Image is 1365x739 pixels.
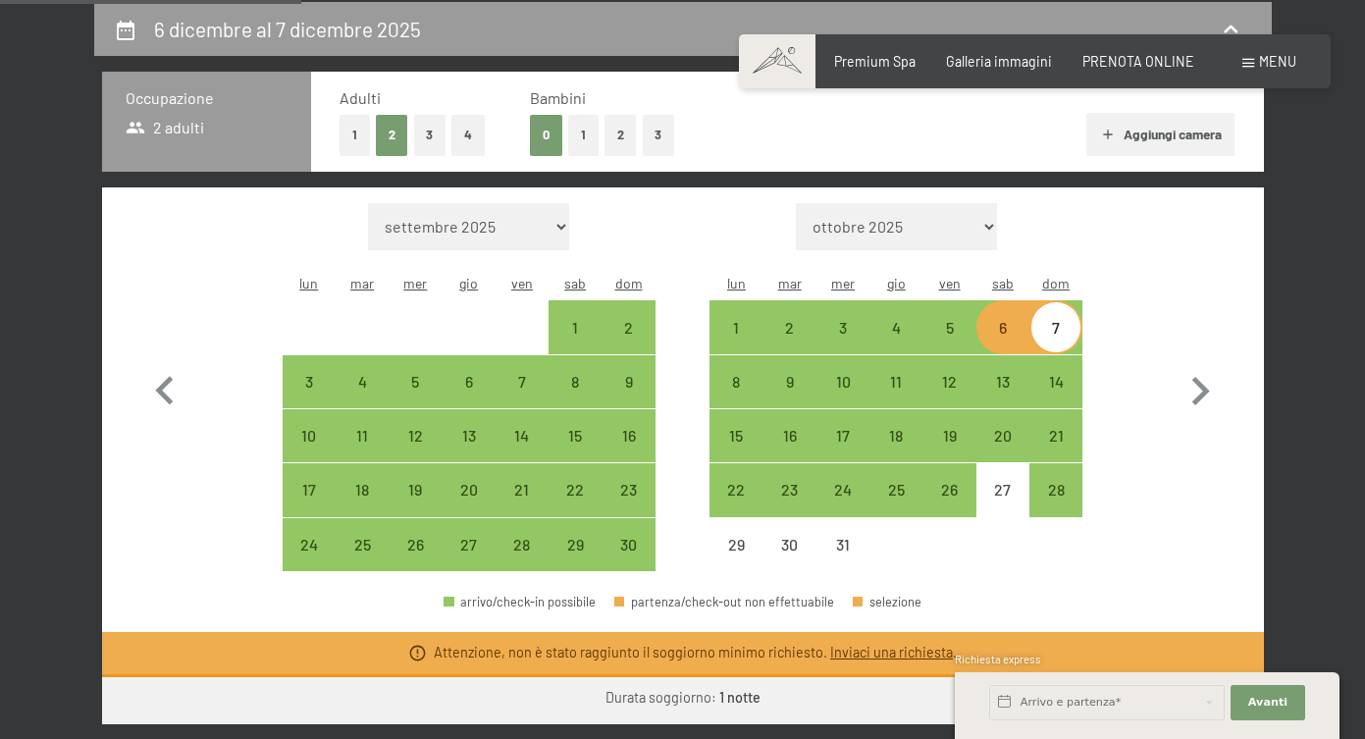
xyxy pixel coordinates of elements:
[136,203,193,572] button: Mese precedente
[869,463,922,516] div: arrivo/check-in possibile
[549,355,602,408] div: arrivo/check-in possibile
[709,355,762,408] div: arrivo/check-in possibile
[445,482,494,531] div: 20
[459,275,478,291] abbr: giovedì
[709,355,762,408] div: Mon Dec 08 2025
[869,300,922,353] div: arrivo/check-in possibile
[350,275,374,291] abbr: martedì
[1042,275,1070,291] abbr: domenica
[869,355,922,408] div: Thu Dec 11 2025
[496,463,549,516] div: Fri Nov 21 2025
[299,275,318,291] abbr: lunedì
[816,463,869,516] div: Wed Dec 24 2025
[336,409,389,462] div: Tue Nov 11 2025
[1029,409,1082,462] div: Sun Dec 21 2025
[1031,374,1080,423] div: 14
[871,428,920,477] div: 18
[816,463,869,516] div: arrivo/check-in possibile
[763,355,816,408] div: Tue Dec 09 2025
[1029,463,1082,516] div: arrivo/check-in possibile
[709,463,762,516] div: Mon Dec 22 2025
[869,409,922,462] div: Thu Dec 18 2025
[414,115,446,155] button: 3
[1086,113,1234,156] button: Aggiungi camera
[551,537,600,586] div: 29
[1248,695,1287,711] span: Avanti
[922,409,975,462] div: Fri Dec 19 2025
[922,300,975,353] div: arrivo/check-in possibile
[496,409,549,462] div: arrivo/check-in possibile
[853,596,921,608] div: selezione
[498,428,547,477] div: 14
[568,115,599,155] button: 1
[283,463,336,516] div: Mon Nov 17 2025
[338,374,387,423] div: 4
[763,300,816,353] div: arrivo/check-in possibile
[602,409,655,462] div: Sun Nov 16 2025
[1031,428,1080,477] div: 21
[869,409,922,462] div: arrivo/check-in possibile
[763,463,816,516] div: Tue Dec 23 2025
[389,463,442,516] div: arrivo/check-in possibile
[763,409,816,462] div: arrivo/check-in possibile
[389,518,442,571] div: Wed Nov 26 2025
[816,409,869,462] div: arrivo/check-in possibile
[816,355,869,408] div: Wed Dec 10 2025
[376,115,408,155] button: 2
[763,518,816,571] div: Tue Dec 30 2025
[816,518,869,571] div: Wed Dec 31 2025
[496,518,549,571] div: arrivo/check-in possibile
[978,482,1027,531] div: 27
[126,87,288,109] h3: Occupazione
[445,537,494,586] div: 27
[946,53,1052,70] span: Galleria immagini
[643,115,675,155] button: 3
[922,463,975,516] div: arrivo/check-in possibile
[434,643,957,662] div: Attenzione, non è stato raggiunto il soggiorno minimo richiesto. .
[564,275,586,291] abbr: sabato
[285,428,334,477] div: 10
[922,355,975,408] div: Fri Dec 12 2025
[1031,320,1080,369] div: 7
[711,320,761,369] div: 1
[530,115,562,155] button: 0
[496,409,549,462] div: Fri Nov 14 2025
[443,463,496,516] div: Thu Nov 20 2025
[445,428,494,477] div: 13
[924,374,973,423] div: 12
[336,463,389,516] div: Tue Nov 18 2025
[389,463,442,516] div: Wed Nov 19 2025
[871,320,920,369] div: 4
[1029,463,1082,516] div: Sun Dec 28 2025
[391,428,440,477] div: 12
[816,300,869,353] div: arrivo/check-in possibile
[549,409,602,462] div: arrivo/check-in possibile
[604,374,653,423] div: 9
[602,463,655,516] div: Sun Nov 23 2025
[922,409,975,462] div: arrivo/check-in possibile
[551,374,600,423] div: 8
[389,518,442,571] div: arrivo/check-in possibile
[602,355,655,408] div: Sun Nov 09 2025
[1082,53,1194,70] a: PRENOTA ONLINE
[389,355,442,408] div: arrivo/check-in possibile
[340,115,370,155] button: 1
[549,355,602,408] div: Sat Nov 08 2025
[445,374,494,423] div: 6
[1259,53,1296,70] span: Menu
[871,482,920,531] div: 25
[336,463,389,516] div: arrivo/check-in possibile
[498,482,547,531] div: 21
[126,117,205,138] span: 2 adulti
[763,355,816,408] div: arrivo/check-in possibile
[711,537,761,586] div: 29
[709,518,762,571] div: arrivo/check-in non effettuabile
[443,518,496,571] div: arrivo/check-in possibile
[978,374,1027,423] div: 13
[496,518,549,571] div: Fri Nov 28 2025
[834,53,916,70] a: Premium Spa
[818,428,867,477] div: 17
[763,409,816,462] div: Tue Dec 16 2025
[992,275,1014,291] abbr: sabato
